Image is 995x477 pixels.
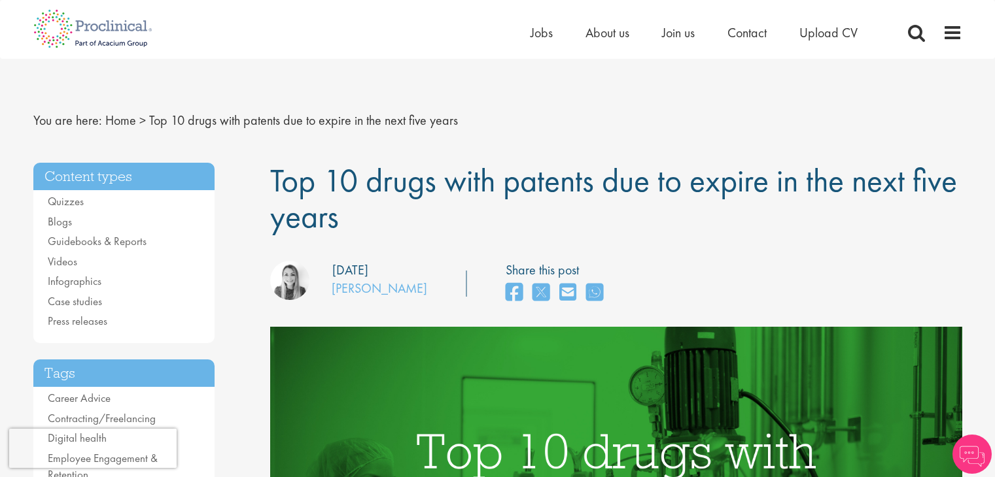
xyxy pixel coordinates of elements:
[332,280,427,297] a: [PERSON_NAME]
[585,24,629,41] a: About us
[48,274,101,288] a: Infographics
[952,435,992,474] img: Chatbot
[270,261,309,300] img: Hannah Burke
[662,24,695,41] a: Join us
[48,294,102,308] a: Case studies
[33,359,215,387] h3: Tags
[48,194,84,208] a: Quizzes
[48,234,147,248] a: Guidebooks & Reports
[33,163,215,191] h3: Content types
[506,261,610,280] label: Share this post
[506,279,523,307] a: share on facebook
[532,279,550,307] a: share on twitter
[139,112,146,129] span: >
[270,159,957,237] span: Top 10 drugs with patents due to expire in the next five years
[9,429,177,468] iframe: reCAPTCHA
[149,112,458,129] span: Top 10 drugs with patents due to expire in the next five years
[48,254,77,269] a: Videos
[48,214,72,229] a: Blogs
[799,24,858,41] a: Upload CV
[559,279,576,307] a: share on email
[531,24,553,41] a: Jobs
[48,391,111,405] a: Career Advice
[727,24,767,41] a: Contact
[48,411,156,425] a: Contracting/Freelancing
[33,112,102,129] span: You are here:
[332,261,368,280] div: [DATE]
[48,314,107,328] a: Press releases
[105,112,136,129] a: breadcrumb link
[586,279,603,307] a: share on whats app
